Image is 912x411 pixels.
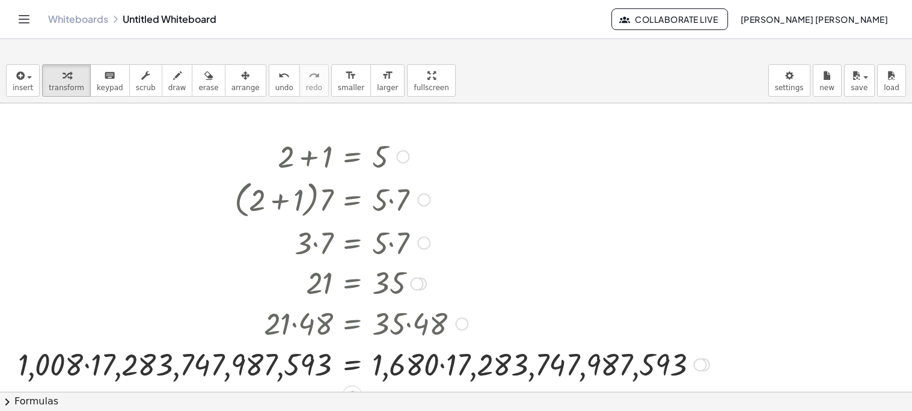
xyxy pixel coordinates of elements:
[844,64,875,97] button: save
[6,64,40,97] button: insert
[162,64,193,97] button: draw
[884,84,899,92] span: load
[299,64,329,97] button: redoredo
[382,68,393,83] i: format_size
[768,64,810,97] button: settings
[740,14,888,25] span: [PERSON_NAME] [PERSON_NAME]
[308,68,320,83] i: redo
[414,84,448,92] span: fullscreen
[377,84,398,92] span: larger
[278,68,290,83] i: undo
[104,68,115,83] i: keyboard
[90,64,130,97] button: keyboardkeypad
[136,84,156,92] span: scrub
[622,14,718,25] span: Collaborate Live
[129,64,162,97] button: scrub
[775,84,804,92] span: settings
[345,68,357,83] i: format_size
[49,84,84,92] span: transform
[877,64,906,97] button: load
[225,64,266,97] button: arrange
[819,84,834,92] span: new
[269,64,300,97] button: undoundo
[306,84,322,92] span: redo
[231,84,260,92] span: arrange
[407,64,455,97] button: fullscreen
[338,84,364,92] span: smaller
[97,84,123,92] span: keypad
[851,84,868,92] span: save
[611,8,728,30] button: Collaborate Live
[14,10,34,29] button: Toggle navigation
[331,64,371,97] button: format_sizesmaller
[813,64,842,97] button: new
[48,13,108,25] a: Whiteboards
[42,64,91,97] button: transform
[13,84,33,92] span: insert
[343,385,362,404] div: Apply the same math to both sides of the equation
[275,84,293,92] span: undo
[198,84,218,92] span: erase
[192,64,225,97] button: erase
[730,8,898,30] button: [PERSON_NAME] [PERSON_NAME]
[370,64,405,97] button: format_sizelarger
[168,84,186,92] span: draw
